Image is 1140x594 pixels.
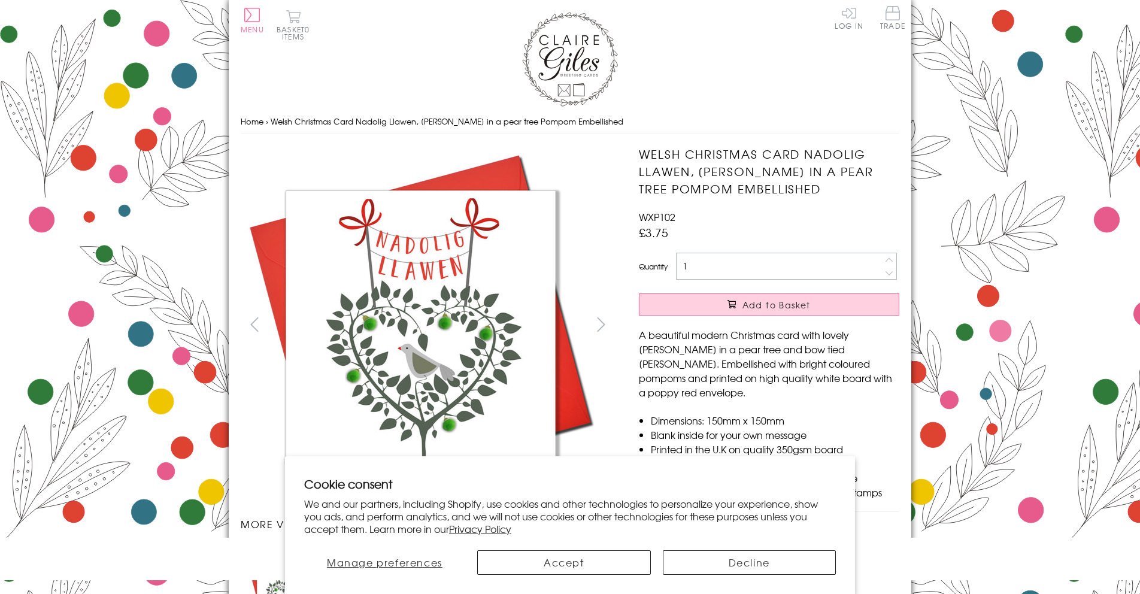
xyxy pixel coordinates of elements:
button: Menu [241,8,264,33]
li: Dimensions: 150mm x 150mm [651,413,899,428]
a: Trade [880,6,905,32]
span: Menu [241,24,264,35]
a: Privacy Policy [449,522,511,536]
li: Blank inside for your own message [651,428,899,442]
span: 0 items [282,24,310,42]
button: Accept [477,550,651,575]
button: next [588,311,615,338]
img: Claire Giles Greetings Cards [522,12,618,107]
span: Add to Basket [742,299,811,311]
span: £3.75 [639,224,668,241]
a: Home [241,116,263,127]
span: Manage preferences [327,555,442,569]
h2: Cookie consent [304,475,836,492]
img: Welsh Christmas Card Nadolig Llawen, Partridge in a pear tree Pompom Embellished [241,146,600,505]
span: Trade [880,6,905,29]
img: Welsh Christmas Card Nadolig Llawen, Partridge in a pear tree Pompom Embellished [615,146,974,433]
span: WXP102 [639,210,675,224]
a: Log In [835,6,863,29]
button: Add to Basket [639,293,899,316]
p: A beautiful modern Christmas card with lovely [PERSON_NAME] in a pear tree and bow tied [PERSON_N... [639,328,899,399]
label: Quantity [639,261,668,272]
p: We and our partners, including Shopify, use cookies and other technologies to personalize your ex... [304,498,836,535]
h3: More views [241,517,615,531]
button: Basket0 items [277,10,310,40]
li: Printed in the U.K on quality 350gsm board [651,442,899,456]
nav: breadcrumbs [241,110,899,134]
span: Welsh Christmas Card Nadolig Llawen, [PERSON_NAME] in a pear tree Pompom Embellished [271,116,623,127]
span: › [266,116,268,127]
button: prev [241,311,268,338]
h1: Welsh Christmas Card Nadolig Llawen, [PERSON_NAME] in a pear tree Pompom Embellished [639,146,899,197]
button: Decline [663,550,836,575]
button: Manage preferences [304,550,465,575]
